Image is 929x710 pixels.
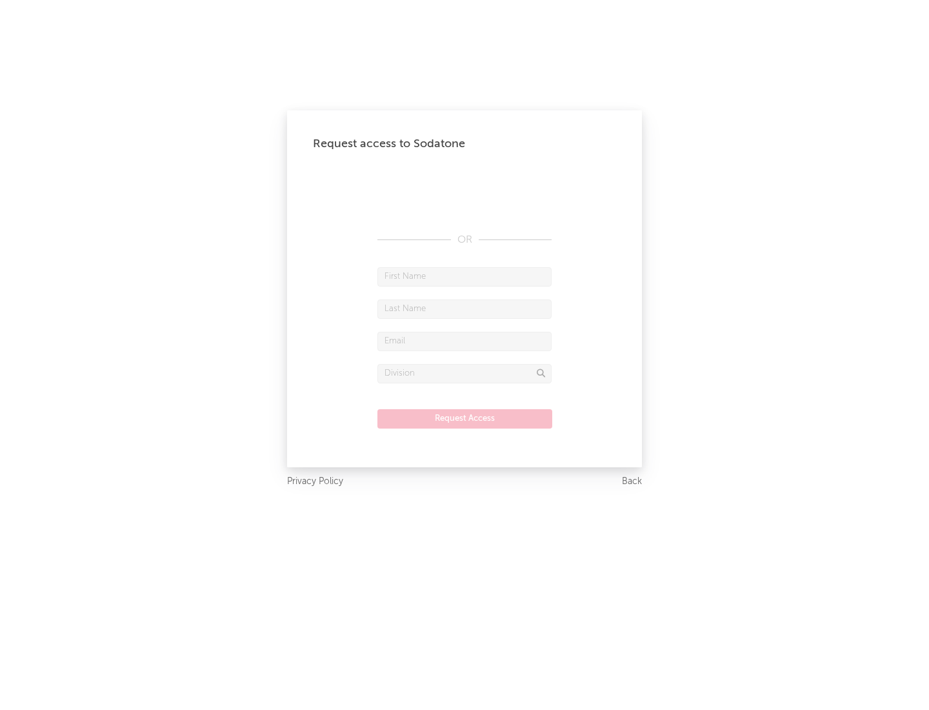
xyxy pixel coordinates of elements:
a: Privacy Policy [287,474,343,490]
a: Back [622,474,642,490]
input: First Name [377,267,552,287]
input: Last Name [377,299,552,319]
button: Request Access [377,409,552,429]
div: OR [377,232,552,248]
div: Request access to Sodatone [313,136,616,152]
input: Division [377,364,552,383]
input: Email [377,332,552,351]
